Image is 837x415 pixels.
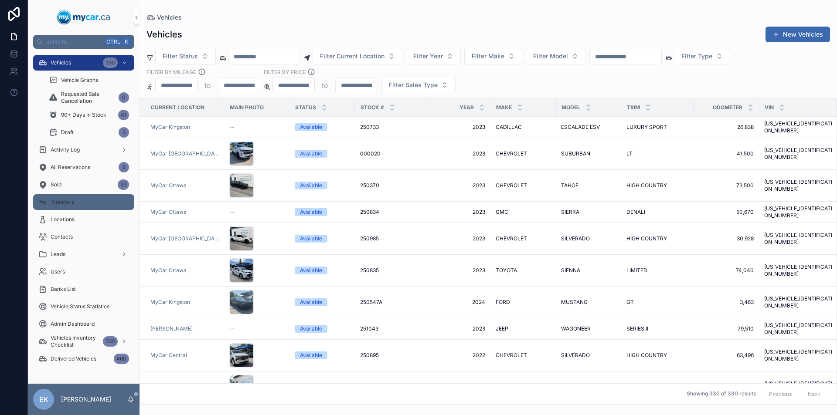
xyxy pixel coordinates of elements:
[51,286,76,293] span: Banks List
[674,48,730,64] button: Select Button
[413,52,443,61] span: Filter Year
[150,209,187,216] span: MyCar Ottawa
[51,164,90,171] span: All Reservations
[360,235,379,242] span: 250985
[360,325,420,332] a: 251043
[430,209,485,216] a: 2023
[526,48,586,64] button: Select Button
[360,267,379,274] span: 250835
[496,299,551,306] a: FORD
[360,325,378,332] span: 251043
[764,348,835,362] span: [US_VEHICLE_IDENTIFICATION_NUMBER]
[561,352,590,359] span: SILVERADO
[114,354,129,364] div: 460
[33,55,134,71] a: Vehicles330
[150,150,219,157] a: MyCar [GEOGRAPHIC_DATA]
[626,235,688,242] a: HIGH COUNTRY
[119,127,129,138] div: 3
[360,150,381,157] span: 000020
[430,124,485,131] a: 2023
[151,104,204,111] span: Current Location
[33,142,134,158] a: Activity Log
[699,267,754,274] a: 74,040
[44,107,134,123] a: 90+ Days In Stock41
[496,209,508,216] span: GMC
[28,49,139,378] div: scrollable content
[51,199,74,206] span: Transfers
[57,10,110,24] img: App logo
[764,120,835,134] a: [US_VEHICLE_IDENTIFICATION_NUMBER]
[699,352,754,359] a: 63,496
[150,267,187,274] span: MyCar Ottawa
[713,104,742,111] span: Odometer
[150,124,219,131] a: MyCar Kingston
[496,325,551,332] a: JEEP
[150,235,219,242] a: MyCar [GEOGRAPHIC_DATA]
[430,182,485,189] a: 2023
[496,267,551,274] a: TOYOTA
[123,38,130,45] span: K
[699,150,754,157] a: 41,500
[229,209,284,216] a: --
[33,159,134,175] a: All Reservations8
[33,281,134,297] a: Banks List
[360,124,420,131] a: 250733
[150,182,187,189] a: MyCar Ottawa
[626,182,688,189] a: HIGH COUNTRY
[33,212,134,227] a: Locations
[627,104,640,111] span: Trim
[118,179,129,190] div: 33
[766,27,830,42] a: New Vehicles
[496,150,527,157] span: CHEVROLET
[295,123,350,131] a: Available
[626,352,688,359] a: HIGH COUNTRY
[360,352,379,359] span: 250895
[626,182,667,189] span: HIGH COUNTRY
[561,124,600,131] span: ESCALADE ESV
[360,124,379,131] span: 250733
[699,299,754,306] a: 3,463
[295,325,350,333] a: Available
[295,235,350,243] a: Available
[561,124,616,131] a: ESCALADE ESV
[105,37,121,46] span: Ctrl
[496,235,527,242] span: CHEVROLET
[360,182,379,189] span: 250370
[163,52,198,61] span: Filter Status
[150,299,219,306] a: MyCar Kingston
[146,13,182,22] a: Vehicles
[496,182,551,189] a: CHEVROLET
[681,52,712,61] span: Filter Type
[699,182,754,189] a: 73,500
[764,147,835,161] a: [US_VEHICLE_IDENTIFICATION_NUMBER]
[430,325,485,332] span: 2023
[764,295,835,309] a: [US_VEHICLE_IDENTIFICATION_NUMBER]
[51,321,95,327] span: Admin Dashboard
[626,150,688,157] a: LT
[360,267,420,274] a: 250835
[561,325,591,332] span: WAGONEER
[150,299,190,306] span: MyCar Kingston
[389,81,438,89] span: Filter Sales Type
[764,205,835,219] a: [US_VEHICLE_IDENTIFICATION_NUMBER]
[300,150,322,158] div: Available
[361,104,384,111] span: Stock #
[626,124,667,131] span: LUXURY SPORT
[626,299,688,306] a: GT
[561,150,590,157] span: SUBURBAN
[300,235,322,243] div: Available
[464,48,522,64] button: Select Button
[626,299,634,306] span: GT
[764,179,835,192] a: [US_VEHICLE_IDENTIFICATION_NUMBER]
[230,104,264,111] span: Main Photo
[496,104,512,111] span: Make
[561,182,616,189] a: TAHOE
[295,150,350,158] a: Available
